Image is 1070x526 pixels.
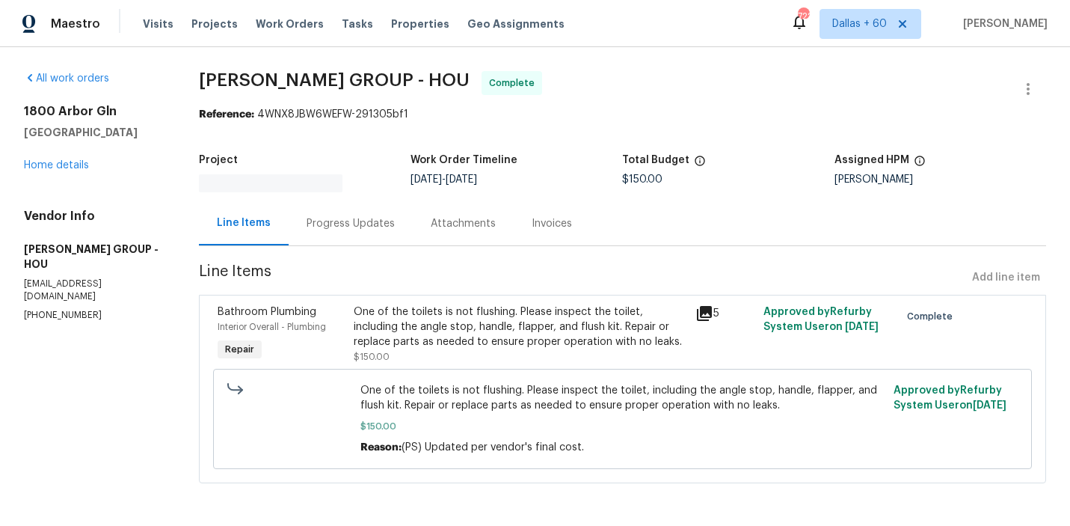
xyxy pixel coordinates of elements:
span: Tasks [342,19,373,29]
span: Properties [391,16,449,31]
span: Work Orders [256,16,324,31]
div: Invoices [532,216,572,231]
div: [PERSON_NAME] [834,174,1046,185]
span: [DATE] [845,322,879,332]
span: Interior Overall - Plumbing [218,322,326,331]
div: 5 [695,305,754,322]
span: [PERSON_NAME] [957,16,1048,31]
span: [DATE] [446,174,477,185]
b: Reference: [199,109,254,120]
div: 722 [798,9,808,24]
span: [PERSON_NAME] GROUP - HOU [199,71,470,89]
span: (PS) Updated per vendor's final cost. [402,442,584,453]
h5: [PERSON_NAME] GROUP - HOU [24,242,163,272]
span: [DATE] [411,174,442,185]
span: Complete [489,76,541,91]
div: One of the toilets is not flushing. Please inspect the toilet, including the angle stop, handle, ... [354,305,686,349]
span: Dallas + 60 [832,16,887,31]
span: [DATE] [973,400,1006,411]
span: The total cost of line items that have been proposed by Opendoor. This sum includes line items th... [694,155,706,174]
a: Home details [24,160,89,171]
span: $150.00 [360,419,885,434]
p: [EMAIL_ADDRESS][DOMAIN_NAME] [24,278,163,303]
h4: Vendor Info [24,209,163,224]
span: Maestro [51,16,100,31]
div: 4WNX8JBW6WEFW-291305bf1 [199,107,1046,122]
span: $150.00 [354,352,390,361]
h2: 1800 Arbor Gln [24,104,163,119]
span: $150.00 [622,174,662,185]
span: - [411,174,477,185]
h5: Assigned HPM [834,155,909,165]
span: Complete [907,309,959,324]
span: Bathroom Plumbing [218,307,316,317]
span: Line Items [199,264,966,292]
h5: Project [199,155,238,165]
span: Geo Assignments [467,16,565,31]
h5: [GEOGRAPHIC_DATA] [24,125,163,140]
p: [PHONE_NUMBER] [24,309,163,322]
a: All work orders [24,73,109,84]
span: Approved by Refurby System User on [894,385,1006,411]
div: Progress Updates [307,216,395,231]
span: One of the toilets is not flushing. Please inspect the toilet, including the angle stop, handle, ... [360,383,885,413]
span: The hpm assigned to this work order. [914,155,926,174]
div: Attachments [431,216,496,231]
div: Line Items [217,215,271,230]
h5: Total Budget [622,155,689,165]
span: Visits [143,16,173,31]
span: Approved by Refurby System User on [763,307,879,332]
span: Projects [191,16,238,31]
span: Repair [219,342,260,357]
span: Reason: [360,442,402,453]
h5: Work Order Timeline [411,155,517,165]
